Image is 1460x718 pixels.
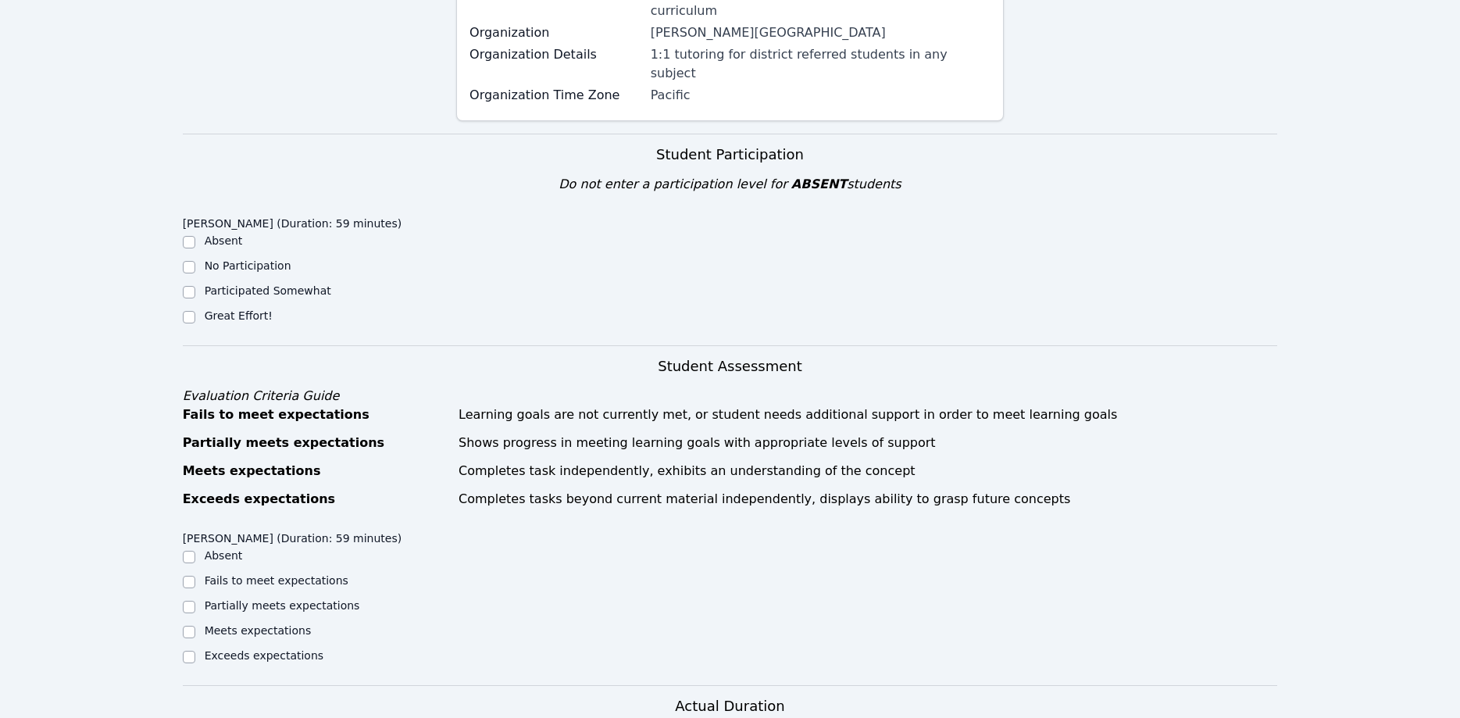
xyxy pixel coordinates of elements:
[791,177,847,191] span: ABSENT
[675,695,784,717] h3: Actual Duration
[459,462,1277,480] div: Completes task independently, exhibits an understanding of the concept
[469,45,641,64] label: Organization Details
[183,175,1278,194] div: Do not enter a participation level for students
[651,86,991,105] div: Pacific
[205,259,291,272] label: No Participation
[205,574,348,587] label: Fails to meet expectations
[469,86,641,105] label: Organization Time Zone
[205,234,243,247] label: Absent
[183,524,402,548] legend: [PERSON_NAME] (Duration: 59 minutes)
[651,45,991,83] div: 1:1 tutoring for district referred students in any subject
[183,355,1278,377] h3: Student Assessment
[205,624,312,637] label: Meets expectations
[205,549,243,562] label: Absent
[183,144,1278,166] h3: Student Participation
[651,23,991,42] div: [PERSON_NAME][GEOGRAPHIC_DATA]
[183,434,449,452] div: Partially meets expectations
[205,649,323,662] label: Exceeds expectations
[183,405,449,424] div: Fails to meet expectations
[183,387,1278,405] div: Evaluation Criteria Guide
[183,209,402,233] legend: [PERSON_NAME] (Duration: 59 minutes)
[459,405,1277,424] div: Learning goals are not currently met, or student needs additional support in order to meet learni...
[469,23,641,42] label: Organization
[205,309,273,322] label: Great Effort!
[459,490,1277,509] div: Completes tasks beyond current material independently, displays ability to grasp future concepts
[459,434,1277,452] div: Shows progress in meeting learning goals with appropriate levels of support
[183,462,449,480] div: Meets expectations
[205,284,331,297] label: Participated Somewhat
[183,490,449,509] div: Exceeds expectations
[205,599,360,612] label: Partially meets expectations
